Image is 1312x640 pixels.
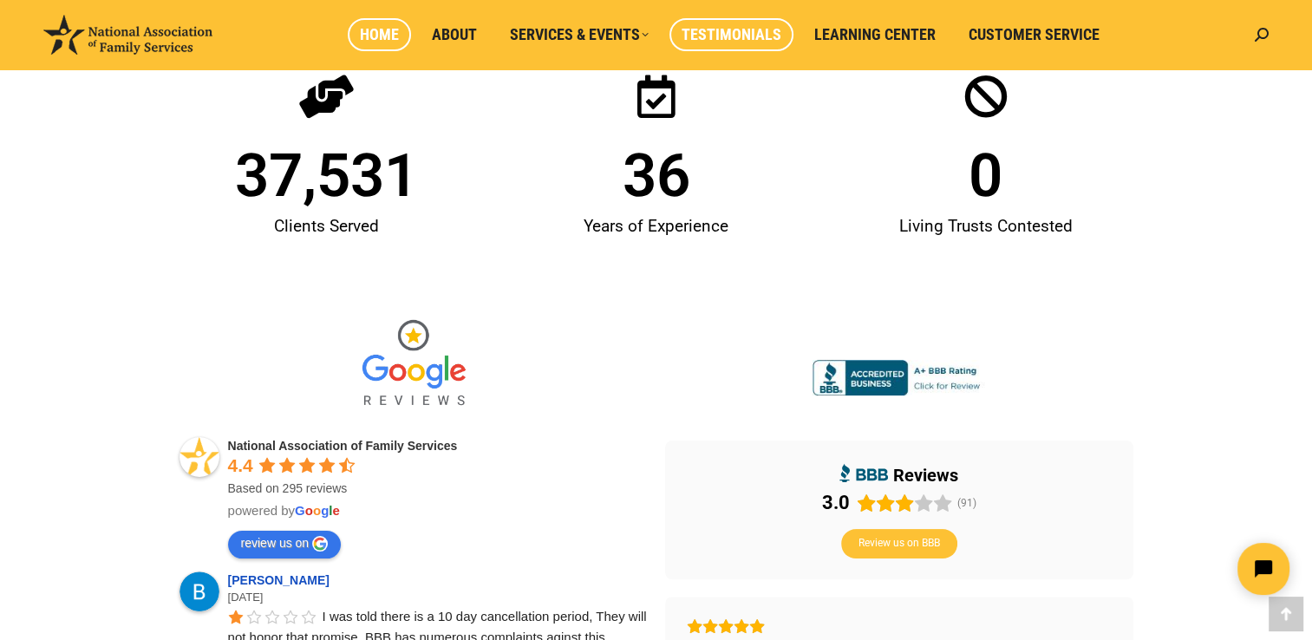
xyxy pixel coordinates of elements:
[830,206,1142,247] div: Living Trusts Contested
[332,503,339,518] span: e
[432,25,477,44] span: About
[329,503,332,518] span: l
[1006,528,1304,610] iframe: Tidio Chat
[822,491,952,515] div: Rating: 3.0 out of 5
[813,360,986,396] img: Accredited A+ with Better Business Bureau
[228,589,648,606] div: [DATE]
[321,503,329,518] span: g
[295,503,305,518] span: G
[349,308,479,421] img: Google Reviews
[623,146,690,206] span: 36
[802,18,948,51] a: Learning Center
[360,25,399,44] span: Home
[305,503,313,518] span: o
[420,18,489,51] a: About
[969,146,1002,206] span: 0
[228,502,648,519] div: powered by
[682,25,781,44] span: Testimonials
[235,146,418,206] span: 37,531
[43,15,212,55] img: National Association of Family Services
[687,618,1112,634] div: Rating: 5.0 out of 5
[500,206,813,247] div: Years of Experience
[228,531,342,558] a: review us on
[841,529,957,558] button: Review us on BBB
[957,497,976,509] span: (91)
[969,25,1100,44] span: Customer Service
[510,25,649,44] span: Services & Events
[814,25,936,44] span: Learning Center
[228,455,253,475] span: 4.4
[228,480,648,497] div: Based on 295 reviews
[822,491,850,515] div: 3.0
[669,18,793,51] a: Testimonials
[313,503,321,518] span: o
[893,464,958,487] div: reviews
[228,439,458,453] a: National Association of Family Services
[171,206,483,247] div: Clients Served
[348,18,411,51] a: Home
[228,573,335,587] a: [PERSON_NAME]
[956,18,1112,51] a: Customer Service
[858,537,940,551] span: Review us on BBB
